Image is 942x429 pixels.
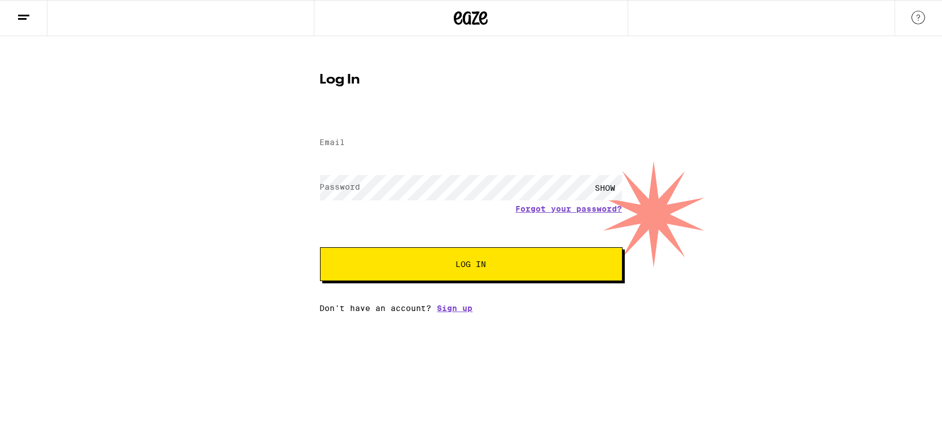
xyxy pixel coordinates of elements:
[589,175,623,200] div: SHOW
[320,138,345,147] label: Email
[516,204,623,213] a: Forgot your password?
[320,130,623,156] input: Email
[320,73,623,87] h1: Log In
[320,247,623,281] button: Log In
[12,8,87,17] span: Hi. Need any help?
[437,304,473,313] a: Sign up
[320,182,361,191] label: Password
[456,260,487,268] span: Log In
[320,304,623,313] div: Don't have an account?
